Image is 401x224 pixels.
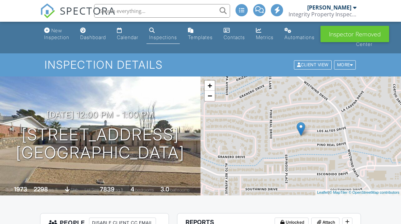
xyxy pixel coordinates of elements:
[224,34,245,40] div: Contacts
[149,34,177,40] div: Inspections
[307,4,351,11] div: [PERSON_NAME]
[60,3,116,18] span: SPECTORA
[256,34,274,40] div: Metrics
[117,34,138,40] div: Calendar
[14,186,27,193] div: 1973
[329,190,348,194] a: © MapTiler
[16,126,185,162] h1: [STREET_ADDRESS] [GEOGRAPHIC_DATA]
[47,110,154,119] h3: [DATE] 12:00 pm - 1:00 pm
[130,186,134,193] div: 4
[49,187,58,192] span: sq. ft.
[317,190,328,194] a: Leaflet
[77,24,109,44] a: Dashboard
[185,24,215,44] a: Templates
[221,24,248,44] a: Contacts
[205,81,215,91] a: Zoom in
[41,24,72,44] a: New Inspection
[40,9,116,23] a: SPECTORA
[94,4,230,18] input: Search everything...
[334,61,356,70] div: More
[146,24,180,44] a: Inspections
[289,11,356,18] div: Integrity Property Inspections
[34,186,48,193] div: 2298
[135,187,154,192] span: bedrooms
[85,187,99,192] span: Lot Size
[71,187,78,192] span: slab
[40,3,55,18] img: The Best Home Inspection Software - Spectora
[5,187,13,192] span: Built
[100,186,115,193] div: 7839
[160,186,169,193] div: 3.0
[44,28,69,40] div: New Inspection
[320,26,389,42] div: Inspector Removed
[253,24,276,44] a: Metrics
[315,190,401,195] div: |
[284,34,315,40] div: Automations
[293,62,333,67] a: Client View
[282,24,317,44] a: Automations (Advanced)
[294,61,332,70] div: Client View
[114,24,141,44] a: Calendar
[116,187,124,192] span: sq.ft.
[188,34,213,40] div: Templates
[80,34,106,40] div: Dashboard
[205,91,215,101] a: Zoom out
[170,187,190,192] span: bathrooms
[349,190,399,194] a: © OpenStreetMap contributors
[45,59,356,71] h1: Inspection Details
